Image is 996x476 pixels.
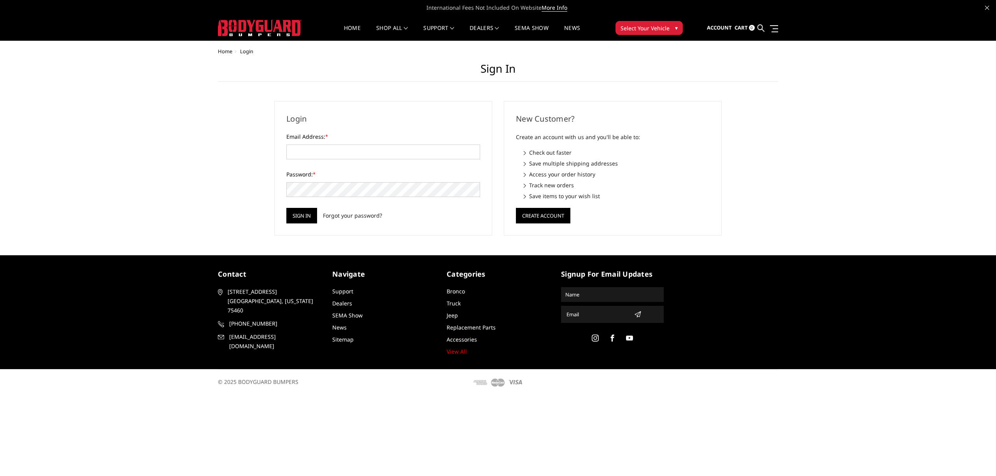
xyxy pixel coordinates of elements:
a: Dealers [332,300,352,307]
a: Sitemap [332,336,354,343]
h5: signup for email updates [561,269,664,279]
a: Support [332,288,353,295]
h1: Sign in [218,62,778,82]
img: BODYGUARD BUMPERS [218,20,302,36]
a: Home [218,48,232,55]
span: Login [240,48,253,55]
label: Email Address: [286,133,480,141]
a: Account [707,17,732,38]
h5: contact [218,269,321,279]
a: SEMA Show [332,312,363,319]
a: More Info [542,4,567,12]
input: Sign in [286,208,317,223]
li: Save multiple shipping addresses [524,159,710,167]
span: [EMAIL_ADDRESS][DOMAIN_NAME] [229,332,319,351]
a: Jeep [447,312,458,319]
h2: Login [286,113,480,125]
a: SEMA Show [515,25,549,40]
li: Access your order history [524,170,710,178]
li: Track new orders [524,181,710,189]
a: [PHONE_NUMBER] [218,319,321,328]
h2: New Customer? [516,113,710,125]
a: Truck [447,300,461,307]
a: Replacement Parts [447,324,496,331]
label: Password: [286,170,480,178]
h5: Navigate [332,269,435,279]
span: Cart [735,24,748,31]
span: © 2025 BODYGUARD BUMPERS [218,378,298,385]
li: Check out faster [524,148,710,157]
button: Select Your Vehicle [615,21,683,35]
input: Name [562,288,663,301]
a: Cart 0 [735,17,755,38]
a: News [564,25,580,40]
a: Bronco [447,288,465,295]
a: Dealers [470,25,499,40]
span: ▾ [675,24,678,32]
p: Create an account with us and you'll be able to: [516,133,710,142]
a: Support [423,25,454,40]
h5: Categories [447,269,549,279]
input: Email [563,308,631,321]
a: View All [447,348,467,355]
a: News [332,324,347,331]
span: Select Your Vehicle [621,24,670,32]
a: shop all [376,25,408,40]
a: [EMAIL_ADDRESS][DOMAIN_NAME] [218,332,321,351]
a: Forgot your password? [323,211,382,220]
span: [STREET_ADDRESS] [GEOGRAPHIC_DATA], [US_STATE] 75460 [228,287,318,315]
a: Create Account [516,211,570,218]
a: Home [344,25,361,40]
span: Account [707,24,732,31]
a: Accessories [447,336,477,343]
button: Create Account [516,208,570,223]
span: 0 [749,25,755,31]
li: Save items to your wish list [524,192,710,200]
span: [PHONE_NUMBER] [229,319,319,328]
